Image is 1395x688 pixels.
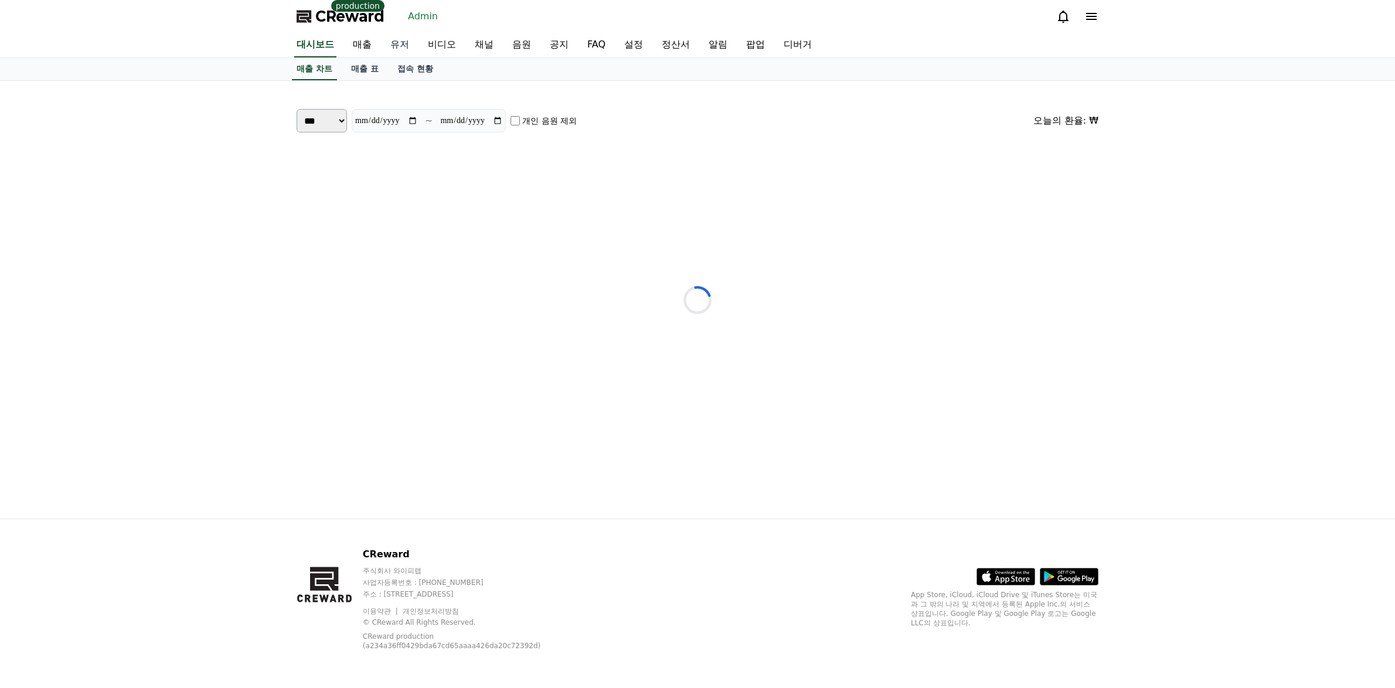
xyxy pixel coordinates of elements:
[403,7,443,26] a: Admin
[381,33,418,57] a: 유저
[363,547,569,561] p: CReward
[297,7,385,26] a: CReward
[363,566,569,575] p: 주식회사 와이피랩
[578,33,615,57] a: FAQ
[503,33,540,57] a: 음원
[652,33,699,57] a: 정산서
[911,590,1098,628] p: App Store, iCloud, iCloud Drive 및 iTunes Store는 미국과 그 밖의 나라 및 지역에서 등록된 Apple Inc.의 서비스 상표입니다. Goo...
[30,389,50,399] span: Home
[294,33,336,57] a: 대시보드
[403,607,459,615] a: 개인정보처리방침
[388,58,443,80] a: 접속 현황
[737,33,774,57] a: 팝업
[342,58,388,80] a: 매출 표
[363,578,569,587] p: 사업자등록번호 : [PHONE_NUMBER]
[173,389,202,399] span: Settings
[465,33,503,57] a: 채널
[77,372,151,401] a: Messages
[343,33,381,57] a: 매출
[4,372,77,401] a: Home
[774,33,821,57] a: 디버거
[292,58,337,80] a: 매출 차트
[418,33,465,57] a: 비디오
[615,33,652,57] a: 설정
[97,390,132,399] span: Messages
[363,607,400,615] a: 이용약관
[363,632,550,650] p: CReward production (a234a36ff0429bda67cd65aaaa426da20c72392d)
[151,372,225,401] a: Settings
[540,33,578,57] a: 공지
[363,618,569,627] p: © CReward All Rights Reserved.
[699,33,737,57] a: 알림
[363,590,569,599] p: 주소 : [STREET_ADDRESS]
[315,7,385,26] span: CReward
